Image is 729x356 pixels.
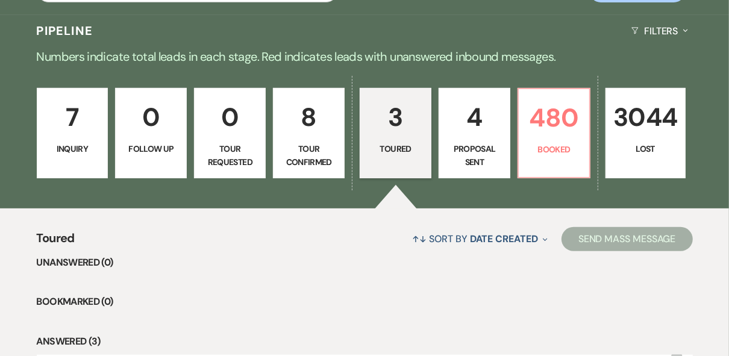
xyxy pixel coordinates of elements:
[281,97,337,137] p: 8
[37,88,108,178] a: 7Inquiry
[613,142,677,155] p: Lost
[37,22,93,39] h3: Pipeline
[613,97,677,137] p: 3044
[45,97,101,137] p: 7
[413,233,427,245] span: ↑↓
[273,88,345,178] a: 8Tour Confirmed
[123,142,179,155] p: Follow Up
[446,142,502,169] p: Proposal Sent
[408,223,552,255] button: Sort By Date Created
[123,97,179,137] p: 0
[360,88,431,178] a: 3Toured
[37,294,693,310] li: Bookmarked (0)
[526,143,582,156] p: Booked
[115,88,187,178] a: 0Follow Up
[202,97,258,137] p: 0
[439,88,510,178] a: 4Proposal Sent
[45,142,101,155] p: Inquiry
[37,229,75,255] span: Toured
[518,88,590,178] a: 480Booked
[368,142,424,155] p: Toured
[202,142,258,169] p: Tour Requested
[562,227,693,251] button: Send Mass Message
[605,88,685,178] a: 3044Lost
[470,233,538,245] span: Date Created
[526,98,582,138] p: 480
[446,97,502,137] p: 4
[37,334,693,349] li: Answered (3)
[368,97,424,137] p: 3
[194,88,266,178] a: 0Tour Requested
[37,255,693,270] li: Unanswered (0)
[627,15,692,47] button: Filters
[281,142,337,169] p: Tour Confirmed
